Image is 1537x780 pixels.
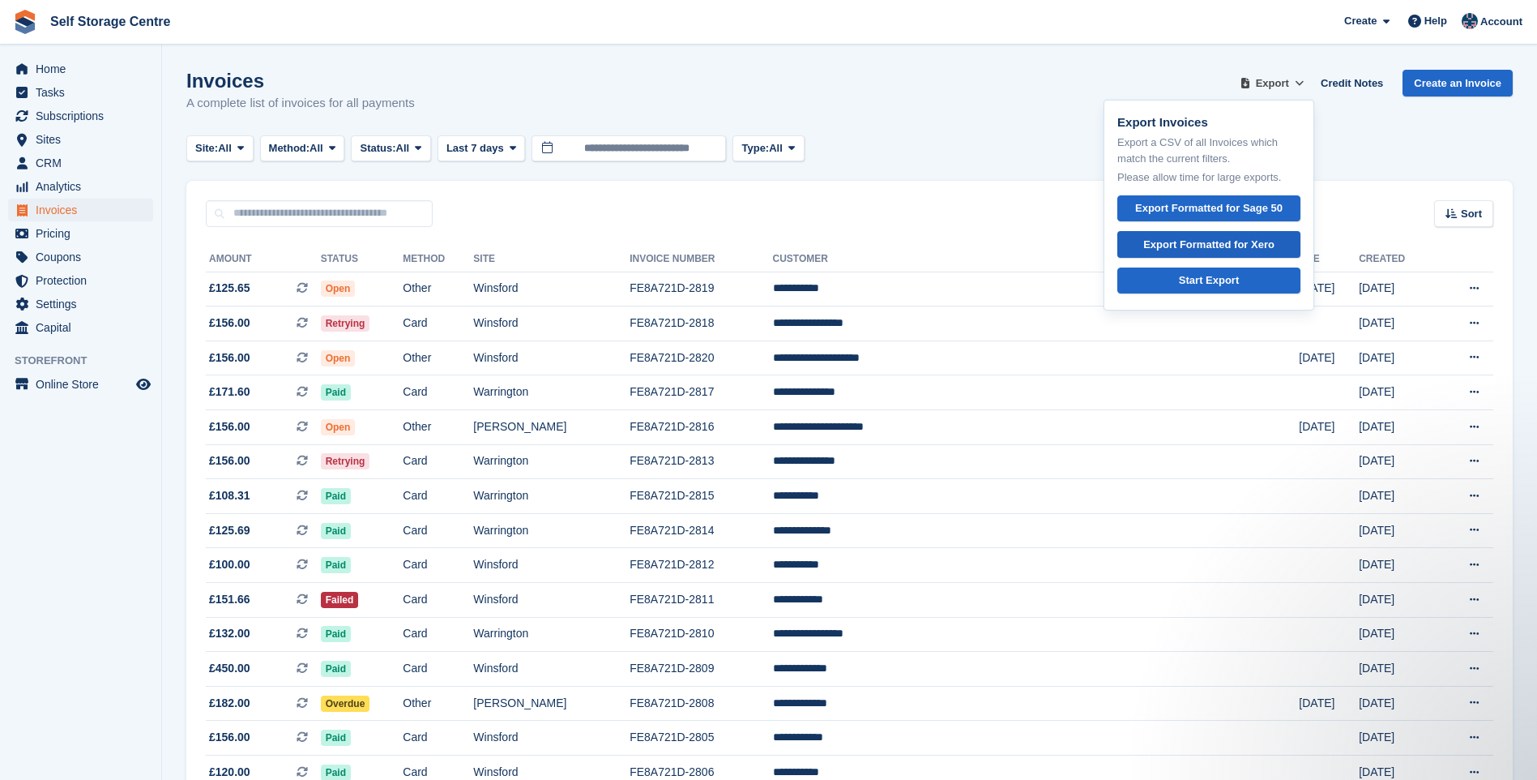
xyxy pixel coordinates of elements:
[1403,70,1513,96] a: Create an Invoice
[8,152,153,174] a: menu
[1117,169,1300,186] p: Please allow time for large exports.
[36,199,133,221] span: Invoices
[1314,70,1390,96] a: Credit Notes
[1135,200,1283,216] div: Export Formatted for Sage 50
[8,128,153,151] a: menu
[403,479,473,514] td: Card
[1117,135,1300,166] p: Export a CSV of all Invoices which match the current filters.
[473,444,630,479] td: Warrington
[473,583,630,618] td: Winsford
[403,272,473,306] td: Other
[1299,341,1359,375] td: [DATE]
[403,341,473,375] td: Other
[630,548,772,583] td: FE8A721D-2812
[630,583,772,618] td: FE8A721D-2811
[36,58,133,80] span: Home
[321,557,351,573] span: Paid
[1117,195,1300,222] a: Export Formatted for Sage 50
[351,135,430,162] button: Status: All
[732,135,804,162] button: Type: All
[1179,272,1239,289] div: Start Export
[209,315,250,332] span: £156.00
[8,246,153,268] a: menu
[473,652,630,687] td: Winsford
[1359,721,1437,756] td: [DATE]
[473,410,630,445] td: [PERSON_NAME]
[403,375,473,410] td: Card
[321,453,370,469] span: Retrying
[206,246,321,272] th: Amount
[8,316,153,339] a: menu
[396,140,410,156] span: All
[218,140,232,156] span: All
[1359,272,1437,306] td: [DATE]
[321,419,356,435] span: Open
[44,8,177,35] a: Self Storage Centre
[1117,268,1300,294] a: Start Export
[1480,14,1522,30] span: Account
[209,418,250,435] span: £156.00
[321,488,351,504] span: Paid
[630,341,772,375] td: FE8A721D-2820
[36,293,133,315] span: Settings
[36,222,133,245] span: Pricing
[36,175,133,198] span: Analytics
[1236,70,1308,96] button: Export
[195,140,218,156] span: Site:
[473,548,630,583] td: Winsford
[134,375,153,394] a: Preview store
[260,135,345,162] button: Method: All
[473,617,630,652] td: Warrington
[473,375,630,410] td: Warrington
[8,58,153,80] a: menu
[209,522,250,539] span: £125.69
[403,513,473,548] td: Card
[36,316,133,339] span: Capital
[473,686,630,721] td: [PERSON_NAME]
[321,246,403,272] th: Status
[473,513,630,548] td: Warrington
[403,246,473,272] th: Method
[1359,410,1437,445] td: [DATE]
[360,140,395,156] span: Status:
[36,81,133,104] span: Tasks
[1359,375,1437,410] td: [DATE]
[209,452,250,469] span: £156.00
[403,444,473,479] td: Card
[209,695,250,712] span: £182.00
[1359,246,1437,272] th: Created
[36,128,133,151] span: Sites
[1359,652,1437,687] td: [DATE]
[630,272,772,306] td: FE8A721D-2819
[321,661,351,677] span: Paid
[769,140,783,156] span: All
[1461,206,1482,222] span: Sort
[36,269,133,292] span: Protection
[321,592,359,608] span: Failed
[1359,444,1437,479] td: [DATE]
[209,384,250,401] span: £171.60
[36,246,133,268] span: Coupons
[630,444,772,479] td: FE8A721D-2813
[209,625,250,642] span: £132.00
[446,140,504,156] span: Last 7 days
[1117,114,1300,132] p: Export Invoices
[209,280,250,297] span: £125.65
[1299,686,1359,721] td: [DATE]
[1143,237,1274,253] div: Export Formatted for Xero
[13,10,37,34] img: stora-icon-8386f47178a22dfd0bd8f6a31ec36ba5ce8667c1dd55bd0f319d3a0aa187defe.svg
[630,686,772,721] td: FE8A721D-2808
[473,721,630,756] td: Winsford
[36,105,133,127] span: Subscriptions
[321,730,351,746] span: Paid
[8,269,153,292] a: menu
[473,246,630,272] th: Site
[403,410,473,445] td: Other
[1117,231,1300,258] a: Export Formatted for Xero
[186,94,415,113] p: A complete list of invoices for all payments
[1359,306,1437,341] td: [DATE]
[1359,583,1437,618] td: [DATE]
[321,523,351,539] span: Paid
[321,350,356,366] span: Open
[630,410,772,445] td: FE8A721D-2816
